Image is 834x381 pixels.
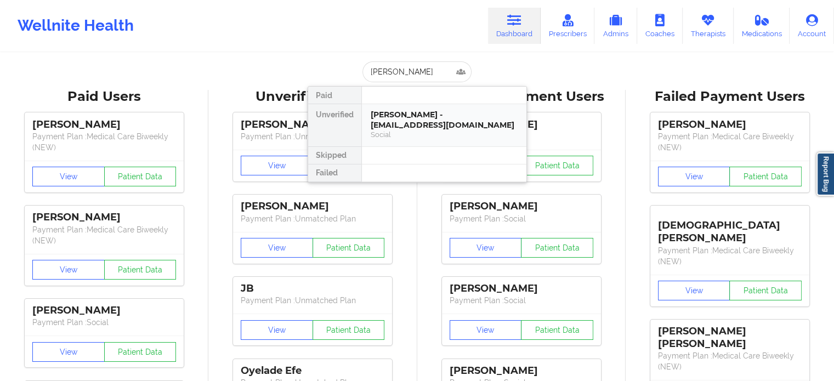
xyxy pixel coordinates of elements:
div: [PERSON_NAME] [241,118,384,131]
button: Patient Data [729,281,802,300]
p: Payment Plan : Medical Care Biweekly (NEW) [32,131,176,153]
div: [PERSON_NAME] [450,200,593,213]
div: Social [371,130,518,139]
p: Payment Plan : Medical Care Biweekly (NEW) [32,224,176,246]
p: Payment Plan : Unmatched Plan [241,131,384,142]
div: Unverified [308,104,361,147]
div: [PERSON_NAME] [241,200,384,213]
button: Patient Data [521,320,593,340]
button: View [241,320,313,340]
div: Failed Payment Users [633,88,826,105]
div: [PERSON_NAME] [32,304,176,317]
p: Payment Plan : Medical Care Biweekly (NEW) [658,350,802,372]
p: Payment Plan : Social [32,317,176,328]
button: Patient Data [313,320,385,340]
div: Oyelade Efe [241,365,384,377]
a: Dashboard [488,8,541,44]
div: [PERSON_NAME] - [EMAIL_ADDRESS][DOMAIN_NAME] [371,110,518,130]
button: Patient Data [521,156,593,175]
button: Patient Data [729,167,802,186]
button: View [32,167,105,186]
a: Admins [594,8,637,44]
p: Payment Plan : Unmatched Plan [241,295,384,306]
div: Paid Users [8,88,201,105]
button: View [658,281,730,300]
div: [PERSON_NAME] [658,118,802,131]
a: Report Bug [816,152,834,196]
div: [PERSON_NAME] [450,365,593,377]
div: [PERSON_NAME] [PERSON_NAME] [658,325,802,350]
button: Patient Data [521,238,593,258]
button: View [450,238,522,258]
div: [PERSON_NAME] [450,282,593,295]
div: [PERSON_NAME] [32,118,176,131]
a: Coaches [637,8,683,44]
button: View [32,342,105,362]
button: View [241,238,313,258]
p: Payment Plan : Unmatched Plan [241,213,384,224]
button: View [450,320,522,340]
a: Account [790,8,834,44]
p: Payment Plan : Social [450,213,593,224]
a: Prescribers [541,8,595,44]
button: Patient Data [104,167,177,186]
p: Payment Plan : Medical Care Biweekly (NEW) [658,245,802,267]
p: Payment Plan : Medical Care Biweekly (NEW) [658,131,802,153]
div: [PERSON_NAME] [32,211,176,224]
a: Medications [734,8,790,44]
p: Payment Plan : Social [450,295,593,306]
div: [DEMOGRAPHIC_DATA][PERSON_NAME] [658,211,802,244]
button: View [658,167,730,186]
div: Paid [308,87,361,104]
a: Therapists [683,8,734,44]
button: Patient Data [104,342,177,362]
button: View [32,260,105,280]
div: Failed [308,164,361,182]
div: Skipped [308,147,361,164]
button: View [241,156,313,175]
div: Unverified Users [216,88,409,105]
div: JB [241,282,384,295]
button: Patient Data [104,260,177,280]
button: Patient Data [313,238,385,258]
